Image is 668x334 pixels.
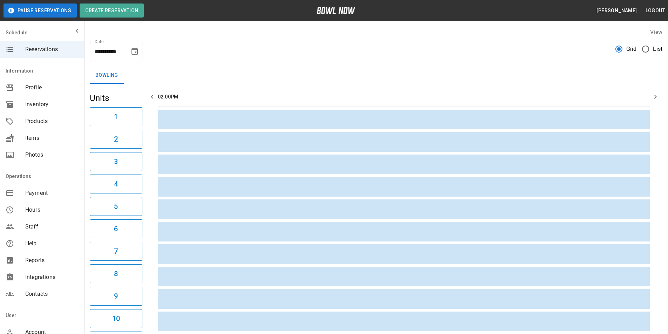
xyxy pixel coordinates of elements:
[594,4,640,17] button: [PERSON_NAME]
[158,87,650,107] th: 02:00PM
[114,246,118,257] h6: 7
[25,290,79,298] span: Contacts
[25,117,79,125] span: Products
[112,313,120,324] h6: 10
[90,67,124,84] button: Bowling
[90,197,142,216] button: 5
[114,111,118,122] h6: 1
[128,45,142,59] button: Choose date, selected date is Sep 2, 2025
[25,83,79,92] span: Profile
[114,291,118,302] h6: 9
[25,273,79,281] span: Integrations
[25,45,79,54] span: Reservations
[4,4,77,18] button: Pause Reservations
[25,223,79,231] span: Staff
[114,201,118,212] h6: 5
[90,219,142,238] button: 6
[114,156,118,167] h6: 3
[25,100,79,109] span: Inventory
[90,175,142,193] button: 4
[25,256,79,265] span: Reports
[90,107,142,126] button: 1
[650,29,662,35] label: View
[25,206,79,214] span: Hours
[114,268,118,279] h6: 8
[25,239,79,248] span: Help
[90,242,142,261] button: 7
[626,45,637,53] span: Grid
[25,151,79,159] span: Photos
[90,287,142,306] button: 9
[653,45,662,53] span: List
[90,130,142,149] button: 2
[643,4,668,17] button: Logout
[114,134,118,145] h6: 2
[90,93,142,104] h5: Units
[90,152,142,171] button: 3
[80,4,144,18] button: Create Reservation
[90,264,142,283] button: 8
[114,178,118,190] h6: 4
[25,134,79,142] span: Items
[114,223,118,234] h6: 6
[25,189,79,197] span: Payment
[317,7,355,14] img: logo
[90,67,662,84] div: inventory tabs
[90,309,142,328] button: 10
